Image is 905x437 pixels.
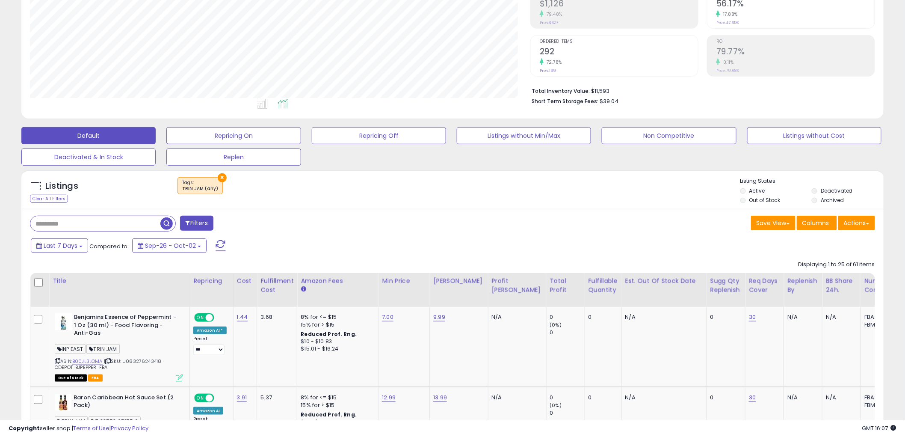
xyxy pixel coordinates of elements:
b: Short Term Storage Fees: [532,98,598,105]
a: B00JL3LOMA [72,358,103,365]
span: FBA [88,375,103,382]
small: Prev: 169 [540,68,556,73]
span: Sep-26 - Oct-02 [145,241,196,250]
div: 3.68 [260,313,290,321]
div: 8% for <= $15 [301,313,372,321]
span: 2025-10-10 16:07 GMT [862,424,896,432]
div: Sugg Qty Replenish [710,276,742,294]
div: [PERSON_NAME] [433,276,484,285]
small: 79.48% [544,11,562,18]
span: ON [195,394,206,401]
span: $39.04 [600,97,618,105]
div: 0 [710,394,739,401]
div: 0 [589,394,615,401]
button: Repricing On [166,127,301,144]
div: ASIN: [55,313,183,381]
small: Amazon Fees. [301,285,306,293]
span: ON [195,314,206,321]
span: Tags : [182,179,218,192]
span: ROI [716,39,875,44]
div: Displaying 1 to 25 of 61 items [799,261,875,269]
img: 51Mlvg++s6L._SL40_.jpg [55,394,71,411]
div: 15% for > $15 [301,401,372,409]
div: FBA: n/a [864,313,893,321]
label: Archived [821,196,844,204]
div: N/A [826,394,854,401]
span: Ordered Items [540,39,698,44]
div: Replenish By [787,276,819,294]
span: Last 7 Days [44,241,77,250]
button: Repricing Off [312,127,446,144]
div: 0 [710,313,739,321]
button: Filters [180,216,213,231]
div: Title [53,276,186,285]
p: Listing States: [740,177,884,185]
b: Total Inventory Value: [532,87,590,95]
div: 0 [550,313,585,321]
button: Non Competitive [602,127,736,144]
button: Columns [797,216,837,230]
a: 1.44 [237,313,248,321]
span: INP EAST [55,344,86,354]
div: Clear All Filters [30,195,68,203]
small: 0.11% [720,59,734,65]
a: Privacy Policy [111,424,148,432]
div: Preset: [193,336,227,355]
div: 5.37 [260,394,290,401]
b: Benjamins Essence of Peppermint - 1 Oz (30 ml) - Food Flavoring - Anti-Gas [74,313,178,339]
small: (0%) [550,321,562,328]
a: 30 [749,313,756,321]
p: N/A [625,394,700,401]
label: Deactivated [821,187,853,194]
a: 12.99 [382,393,396,402]
small: 72.78% [544,59,562,65]
small: 17.88% [720,11,738,18]
div: 0 [550,329,585,336]
button: Replen [166,149,301,166]
span: All listings that are currently out of stock and unavailable for purchase on Amazon [55,375,87,382]
a: 30 [749,393,756,402]
div: Est. Out Of Stock Date [625,276,703,285]
div: Req Days Cover [749,276,780,294]
small: (0%) [550,402,562,409]
button: Sep-26 - Oct-02 [132,238,207,253]
div: seller snap | | [9,425,148,433]
div: 0 [550,394,585,401]
a: 13.99 [433,393,447,402]
div: Total Profit [550,276,581,294]
div: N/A [492,313,540,321]
div: Fulfillment Cost [260,276,293,294]
th: Please note that this number is a calculation based on your required days of coverage and your ve... [707,273,745,307]
button: Default [21,127,156,144]
div: Fulfillable Quantity [589,276,618,294]
div: 8% for <= $15 [301,394,372,401]
button: Deactivated & In Stock [21,149,156,166]
small: Prev: $627 [540,20,558,25]
div: 0 [550,409,585,417]
button: Last 7 Days [31,238,88,253]
div: N/A [492,394,540,401]
label: Out of Stock [749,196,781,204]
small: Prev: 79.68% [716,68,739,73]
img: 41L6hirrOpL._SL40_.jpg [55,313,72,330]
span: OFF [213,394,227,401]
div: N/A [826,313,854,321]
div: BB Share 24h. [826,276,857,294]
h5: Listings [45,180,78,192]
div: Repricing [193,276,230,285]
span: OFF [213,314,227,321]
div: Amazon AI [193,407,223,415]
span: Compared to: [89,242,129,250]
div: $15.01 - $16.24 [301,345,372,353]
div: $10 - $10.83 [301,338,372,345]
button: Actions [838,216,875,230]
div: Amazon Fees [301,276,375,285]
div: FBA: 0 [864,394,893,401]
div: FBM: n/a [864,321,893,329]
div: N/A [787,313,816,321]
h2: 79.77% [716,47,875,58]
p: N/A [625,313,700,321]
a: Terms of Use [73,424,109,432]
small: Prev: 47.65% [716,20,739,25]
button: × [218,173,227,182]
